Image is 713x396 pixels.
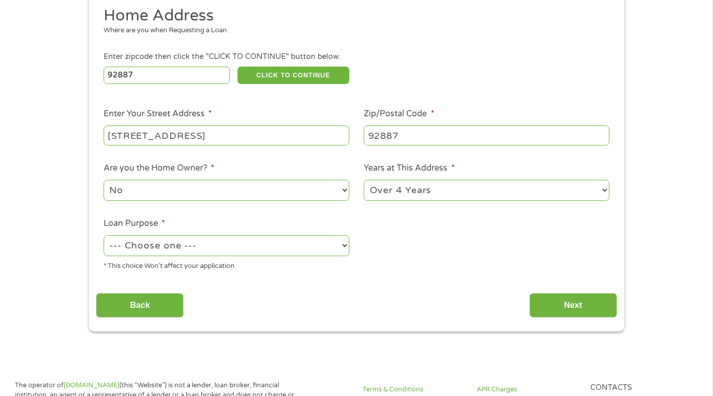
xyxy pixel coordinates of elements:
a: APR Charges [477,385,578,394]
a: Terms & Conditions [363,385,464,394]
label: Loan Purpose [104,218,165,229]
h4: Contacts [590,383,692,393]
div: Enter zipcode then click the "CLICK TO CONTINUE" button below. [104,51,609,62]
label: Years at This Address [364,163,454,174]
button: CLICK TO CONTINUE [237,67,349,84]
input: Next [529,293,617,318]
a: [DOMAIN_NAME] [64,381,120,389]
input: Back [96,293,184,318]
label: Enter Your Street Address [104,109,212,119]
input: 1 Main Street [104,126,349,145]
div: * This choice Won’t affect your application [104,258,349,272]
input: Enter Zipcode (e.g 01510) [104,67,230,84]
label: Are you the Home Owner? [104,163,214,174]
label: Zip/Postal Code [364,109,434,119]
div: Where are you when Requesting a Loan. [104,26,602,36]
h2: Home Address [104,6,602,26]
